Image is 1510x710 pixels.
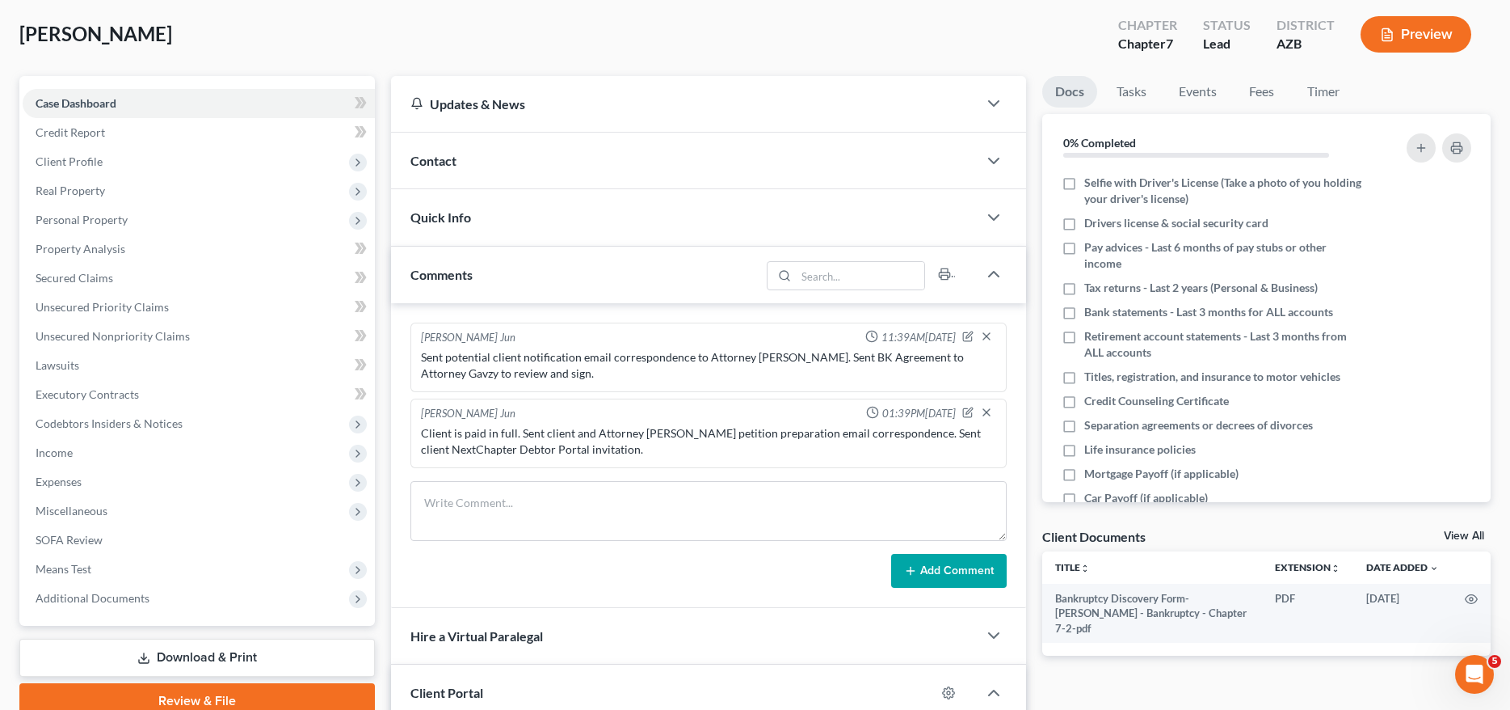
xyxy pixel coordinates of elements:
span: Car Payoff (if applicable) [1084,490,1208,506]
button: Add Comment [891,554,1007,588]
div: Lead [1203,35,1251,53]
div: Updates & News [410,95,957,112]
div: Client is paid in full. Sent client and Attorney [PERSON_NAME] petition preparation email corresp... [421,425,995,458]
span: Mortgage Payoff (if applicable) [1084,466,1239,482]
span: Selfie with Driver's License (Take a photo of you holding your driver's license) [1084,175,1365,207]
a: Fees [1236,76,1288,108]
a: Lawsuits [23,351,375,380]
i: expand_more [1429,564,1439,573]
div: Chapter [1118,35,1177,53]
span: Pay advices - Last 6 months of pay stubs or other income [1084,239,1365,272]
span: Miscellaneous [36,504,107,518]
span: Comments [410,267,473,282]
span: Expenses [36,475,82,488]
div: District [1277,16,1335,35]
i: unfold_more [1331,564,1340,573]
a: Extensionunfold_more [1275,561,1340,573]
div: AZB [1277,35,1335,53]
span: Unsecured Priority Claims [36,300,169,314]
a: Credit Report [23,118,375,147]
span: Life insurance policies [1084,442,1196,458]
a: Secured Claims [23,264,375,293]
span: Retirement account statements - Last 3 months from ALL accounts [1084,328,1365,361]
span: [PERSON_NAME] [19,22,172,45]
span: Contact [410,153,456,168]
span: 11:39AM[DATE] [881,330,956,345]
a: Executory Contracts [23,380,375,409]
span: Executory Contracts [36,387,139,401]
span: Quick Info [410,209,471,225]
span: Drivers license & social security card [1084,215,1268,231]
span: Secured Claims [36,271,113,285]
div: [PERSON_NAME] Jun [421,406,515,422]
span: Property Analysis [36,242,125,256]
div: Client Documents [1042,528,1146,545]
span: 01:39PM[DATE] [882,406,956,421]
span: Means Test [36,562,91,576]
a: Timer [1294,76,1352,108]
button: Preview [1361,16,1471,53]
div: Sent potential client notification email correspondence to Attorney [PERSON_NAME]. Sent BK Agreem... [421,349,995,382]
span: Income [36,446,73,459]
i: unfold_more [1080,564,1090,573]
span: Separation agreements or decrees of divorces [1084,417,1313,433]
span: Bank statements - Last 3 months for ALL accounts [1084,304,1333,320]
span: Codebtors Insiders & Notices [36,416,183,430]
a: Download & Print [19,639,375,677]
td: Bankruptcy Discovery Form-[PERSON_NAME] - Bankruptcy - Chapter 7-2-pdf [1042,584,1262,643]
a: Unsecured Nonpriority Claims [23,322,375,351]
a: Tasks [1104,76,1159,108]
a: Titleunfold_more [1055,561,1090,573]
a: View All [1444,530,1484,542]
span: Real Property [36,184,105,197]
span: 7 [1166,36,1173,51]
span: Unsecured Nonpriority Claims [36,329,190,343]
strong: 0% Completed [1063,136,1136,150]
a: Docs [1042,76,1097,108]
a: SOFA Review [23,526,375,555]
span: Credit Counseling Certificate [1084,393,1229,409]
span: Credit Report [36,125,105,139]
td: PDF [1262,584,1353,643]
span: 5 [1488,655,1501,668]
span: Client Profile [36,154,103,168]
span: Case Dashboard [36,96,116,110]
span: Additional Documents [36,591,149,605]
input: Search... [796,262,924,289]
span: Hire a Virtual Paralegal [410,628,543,644]
a: Property Analysis [23,235,375,264]
span: Personal Property [36,213,128,226]
div: Status [1203,16,1251,35]
span: Client Portal [410,685,483,700]
a: Case Dashboard [23,89,375,118]
td: [DATE] [1353,584,1452,643]
a: Unsecured Priority Claims [23,293,375,322]
iframe: Intercom live chat [1455,655,1494,694]
a: Events [1166,76,1230,108]
span: SOFA Review [36,533,103,547]
div: [PERSON_NAME] Jun [421,330,515,346]
div: Chapter [1118,16,1177,35]
span: Lawsuits [36,358,79,372]
a: Date Added expand_more [1366,561,1439,573]
span: Titles, registration, and insurance to motor vehicles [1084,369,1340,385]
span: Tax returns - Last 2 years (Personal & Business) [1084,280,1318,296]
